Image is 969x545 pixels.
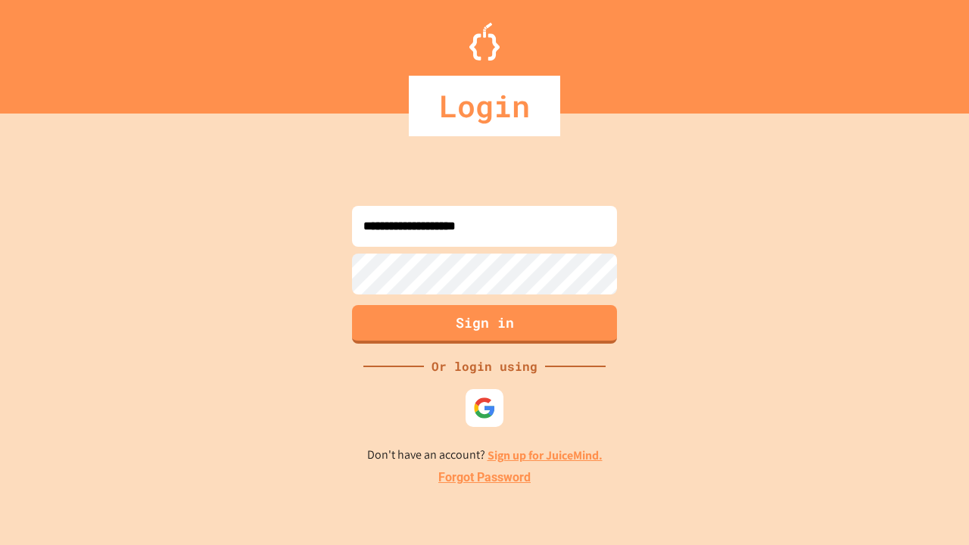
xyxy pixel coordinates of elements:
a: Sign up for JuiceMind. [488,447,603,463]
div: Or login using [424,357,545,375]
div: Login [409,76,560,136]
img: google-icon.svg [473,397,496,419]
p: Don't have an account? [367,446,603,465]
img: Logo.svg [469,23,500,61]
a: Forgot Password [438,469,531,487]
button: Sign in [352,305,617,344]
